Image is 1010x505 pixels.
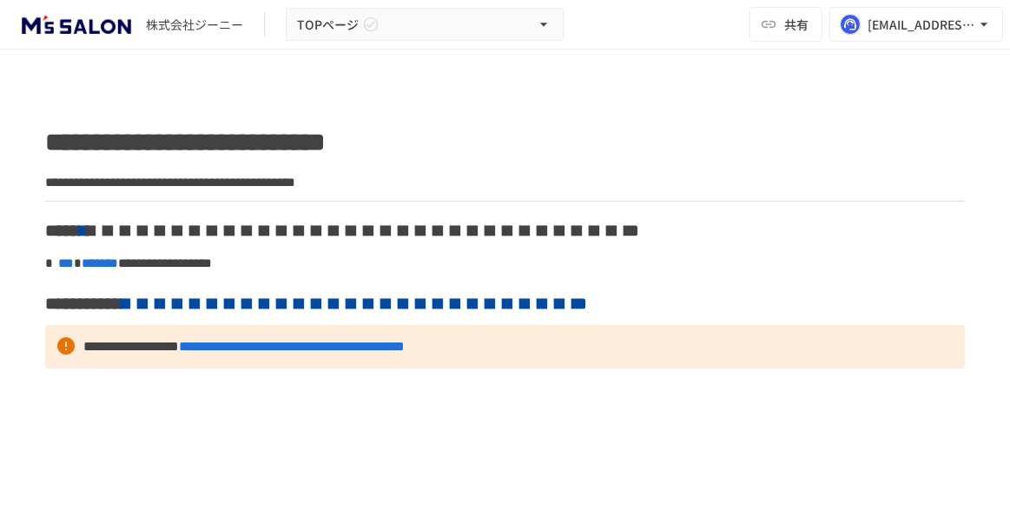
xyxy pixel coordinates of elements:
[868,14,975,36] div: [EMAIL_ADDRESS][DOMAIN_NAME]
[829,7,1003,42] button: [EMAIL_ADDRESS][DOMAIN_NAME]
[146,16,243,34] div: 株式会社ジーニー
[749,7,822,42] button: 共有
[21,10,132,38] img: uR8vTSKdklMXEQDRv4syRcVic50bBT2x3lbNcVSK8BN
[297,14,359,36] span: TOPページ
[286,8,564,42] button: TOPページ
[784,15,809,34] span: 共有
